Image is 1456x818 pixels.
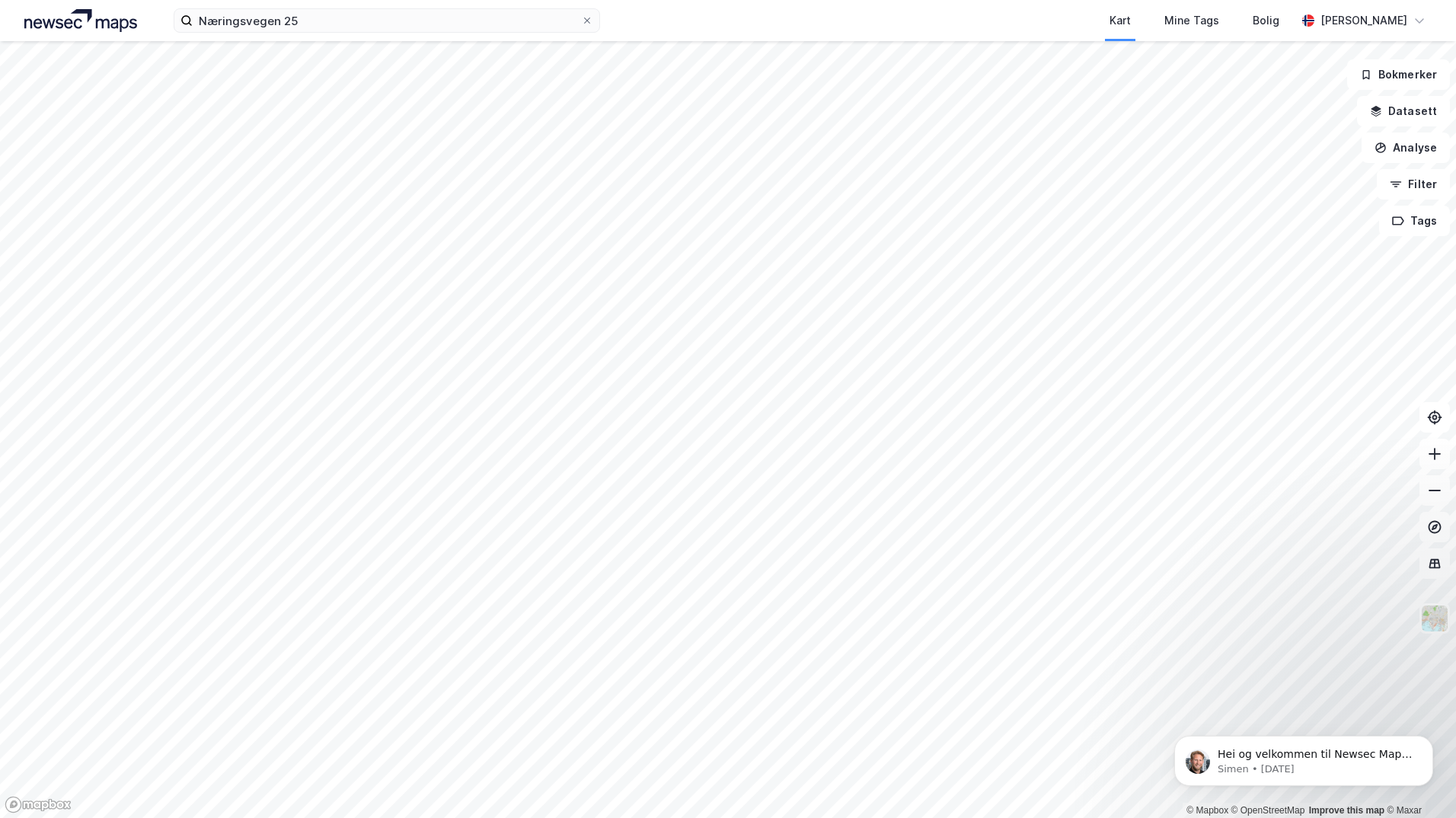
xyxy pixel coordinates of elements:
[193,9,581,32] input: Søk på adresse, matrikkel, gårdeiere, leietakere eller personer
[1151,704,1456,810] iframe: Intercom notifications message
[5,796,72,813] a: Mapbox homepage
[1231,805,1305,816] a: OpenStreetMap
[1357,96,1450,126] button: Datasett
[1309,805,1384,816] a: Improve this map
[1320,11,1407,30] div: [PERSON_NAME]
[1110,11,1131,30] div: Kart
[24,9,137,32] img: logo.a4113a55bc3d86da70a041830d287a7e.svg
[1186,805,1228,816] a: Mapbox
[1347,59,1450,90] button: Bokmerker
[1362,133,1450,163] button: Analyse
[1164,11,1219,30] div: Mine Tags
[1253,11,1279,30] div: Bolig
[1420,604,1449,633] img: Z
[1379,206,1450,236] button: Tags
[1377,169,1450,200] button: Filter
